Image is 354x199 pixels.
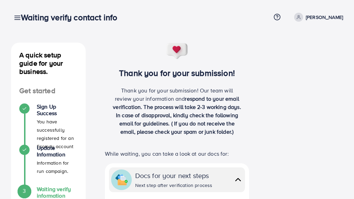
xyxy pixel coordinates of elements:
[37,186,77,199] h4: Waiting verify information
[11,51,86,76] h4: A quick setup guide for your business.
[105,150,249,158] p: While waiting, you can take a look at our docs for:
[37,159,77,175] p: Information for run campaign.
[37,103,77,117] h4: Sign Up Success
[325,168,349,194] iframe: Chat
[11,103,86,145] li: Sign Up Success
[11,87,86,95] h4: Get started
[113,95,241,135] span: respond to your email verification. The process will take 2-3 working days. In case of disapprova...
[166,43,189,60] img: success
[37,118,77,151] p: You have successfully registered for an Ecomdy account
[23,187,26,195] span: 3
[135,182,213,189] div: Next step after verification process
[11,145,86,186] li: Update Information
[97,68,257,78] h3: Thank you for your submission!
[37,145,77,158] h4: Update Information
[135,170,213,180] div: Docs for your next steps
[115,174,128,186] img: collapse
[233,175,243,185] img: collapse
[21,12,123,22] h3: Waiting verify contact info
[113,86,241,136] p: Thank you for your submission! Our team will review your information and
[306,13,343,21] p: [PERSON_NAME]
[291,13,343,22] a: [PERSON_NAME]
